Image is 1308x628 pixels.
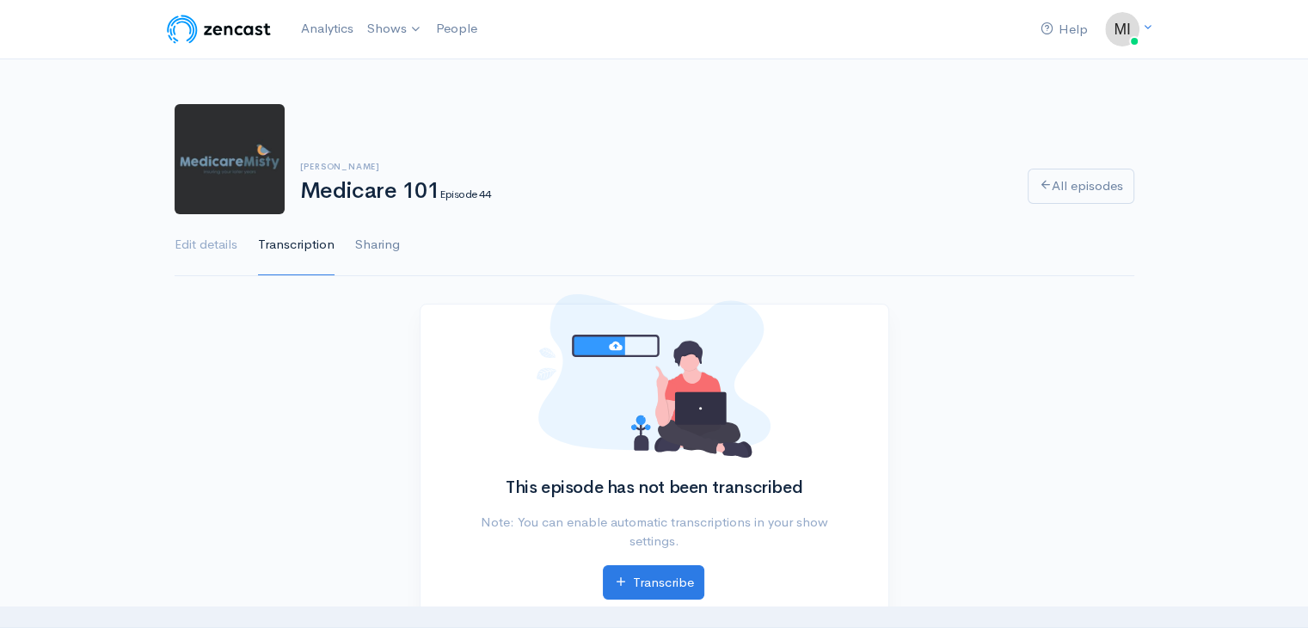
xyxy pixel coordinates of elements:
a: All episodes [1028,169,1134,204]
img: ... [1105,12,1139,46]
h1: Medicare 101 [300,179,1007,204]
h2: This episode has not been transcribed [478,478,830,497]
a: People [429,10,484,47]
a: Edit details [175,214,237,276]
img: ZenCast Logo [164,12,273,46]
a: Transcription [258,214,335,276]
a: Sharing [355,214,400,276]
img: No transcription added [537,294,771,457]
small: Episode 44 [439,187,490,201]
a: Transcribe [603,565,704,600]
a: Shows [360,10,429,48]
h6: [PERSON_NAME] [300,162,1007,171]
p: Note: You can enable automatic transcriptions in your show settings. [478,513,830,551]
a: Help [1034,11,1095,48]
a: Analytics [294,10,360,47]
